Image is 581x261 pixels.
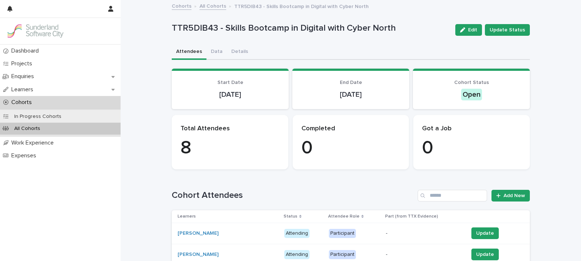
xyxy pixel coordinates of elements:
[8,99,38,106] p: Cohorts
[284,212,297,220] p: Status
[476,230,494,237] span: Update
[471,227,499,239] button: Update
[178,252,219,258] a: [PERSON_NAME]
[8,126,46,132] p: All Cohorts
[454,80,489,85] span: Cohort Status
[301,90,400,99] p: [DATE]
[340,80,362,85] span: End Date
[301,137,400,159] p: 0
[329,250,356,259] div: Participant
[178,230,219,237] a: [PERSON_NAME]
[471,249,499,260] button: Update
[385,212,438,220] p: Part (from TTX Evidence)
[504,193,525,198] span: Add New
[172,190,415,201] h1: Cohort Attendees
[284,229,310,238] div: Attending
[227,45,252,60] button: Details
[172,1,191,10] a: Cohorts
[386,252,462,258] p: -
[386,230,462,237] p: -
[490,26,525,34] span: Update Status
[172,223,530,244] tr: [PERSON_NAME] AttendingParticipant-Update
[328,212,360,220] p: Attendee Role
[8,47,45,54] p: Dashboard
[234,2,369,10] p: TTR5DIB43 - Skills Bootcamp in Digital with Cyber North
[8,114,67,120] p: In Progress Cohorts
[284,250,310,259] div: Attending
[8,86,39,93] p: Learners
[8,152,42,159] p: Expenses
[455,24,482,36] button: Edit
[301,125,400,133] p: Completed
[329,229,356,238] div: Participant
[6,24,64,38] img: GVzBcg19RCOYju8xzymn
[418,190,487,201] input: Search
[172,23,449,34] p: TTR5DIB43 - Skills Bootcamp in Digital with Cyber North
[172,45,206,60] button: Attendees
[8,139,60,146] p: Work Experience
[8,60,38,67] p: Projects
[485,24,530,36] button: Update Status
[200,1,226,10] a: All Cohorts
[422,125,521,133] p: Got a Job
[181,125,280,133] p: Total Attendees
[181,90,280,99] p: [DATE]
[181,137,280,159] p: 8
[206,45,227,60] button: Data
[476,251,494,258] span: Update
[461,89,482,100] div: Open
[491,190,530,201] a: Add New
[217,80,243,85] span: Start Date
[468,27,477,32] span: Edit
[422,137,521,159] p: 0
[178,212,196,220] p: Learners
[8,73,40,80] p: Enquiries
